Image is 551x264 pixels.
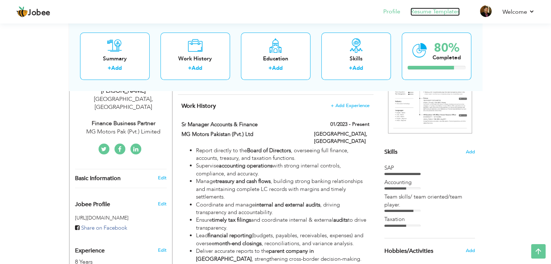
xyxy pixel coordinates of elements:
[272,65,283,72] a: Add
[181,102,369,110] h4: This helps to show the companies you have worked for.
[247,55,305,63] div: Education
[379,238,480,264] div: Share some of your professional and personal interests.
[111,65,122,72] a: Add
[433,42,461,54] div: 80%
[384,164,475,172] div: SAP
[384,248,433,255] span: Hobbies/Activities
[196,247,314,262] strong: parent company in [GEOGRAPHIC_DATA]
[330,121,370,128] label: 01/2023 - Present
[192,65,202,72] a: Add
[214,240,262,247] strong: month-end closings
[212,216,251,223] strong: timely tax filings
[75,95,172,112] div: [GEOGRAPHIC_DATA] [GEOGRAPHIC_DATA]
[352,65,363,72] a: Add
[75,119,172,128] div: Finance Business Partner
[349,65,352,72] label: +
[181,102,216,110] span: Work History
[208,232,252,239] strong: financial reporting
[75,128,172,136] div: MG Motors Pak (Pvt.) Limited
[384,148,397,156] span: Skills
[466,149,475,156] span: Add
[327,55,385,63] div: Skills
[433,54,461,61] div: Completed
[86,55,144,63] div: Summary
[384,179,475,186] div: Accounting
[196,216,369,232] li: Ensure and coordinate internal & external to drive transparency.
[196,201,369,217] li: Coordinate and manage , driving transparency and accountability.
[158,201,166,207] span: Edit
[383,8,400,16] a: Profile
[16,6,50,18] a: Jobee
[158,247,166,254] a: Edit
[410,8,460,16] a: Resume Templates
[216,178,271,185] strong: treasury and cash flows
[331,103,370,108] span: + Add Experience
[166,55,224,63] div: Work History
[268,65,272,72] label: +
[75,248,105,254] span: Experience
[196,162,369,178] li: Supervise with strong internal controls, compliance, and accuracy.
[75,201,110,208] span: Jobee Profile
[81,224,127,231] span: Share on Facebook
[181,121,303,128] label: Sr Manager Accounts & Finance
[75,215,167,221] h5: [URL][DOMAIN_NAME]
[255,201,320,208] strong: internal and external audits
[151,95,153,103] span: ,
[384,193,475,209] div: Team skills/ team oriented/team player.
[333,216,348,223] strong: audits
[181,131,303,138] label: MG Motors Pakistan (Pvt.) Ltd
[466,247,475,254] span: Add
[196,147,369,162] li: Report directly to the , overseeing full finance, accounts, treasury, and taxation functions.
[28,9,50,17] span: Jobee
[75,175,121,182] span: Basic Information
[384,216,475,223] div: Taxation
[108,65,111,72] label: +
[196,232,369,247] li: Lead (budgets, payables, receivables, expenses) and oversee , reconciliations, and variance analy...
[219,162,272,169] strong: accounting operations
[247,147,291,154] strong: Board of Directors
[196,247,369,263] li: Deliver accurate reports to the , strengthening cross-border decision-making.
[188,65,192,72] label: +
[158,175,166,181] a: Edit
[196,178,369,201] li: Manage , building strong banking relationships and maintaining complete LC records with margins a...
[502,8,535,16] a: Welcome
[480,5,492,17] img: Profile Img
[16,6,28,18] img: jobee.io
[314,131,370,145] label: [GEOGRAPHIC_DATA], [GEOGRAPHIC_DATA]
[70,193,172,212] div: Enhance your career by creating a custom URL for your Jobee public profile.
